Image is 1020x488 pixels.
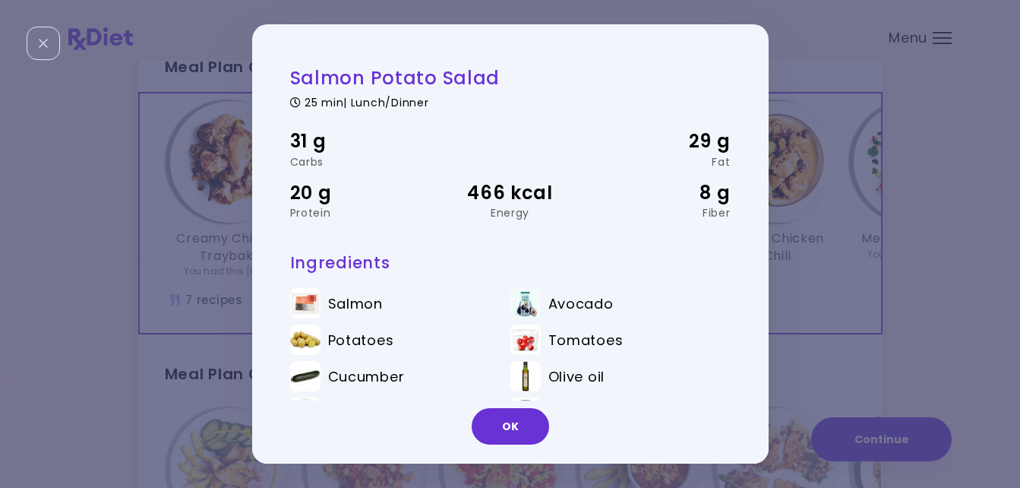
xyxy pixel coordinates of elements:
[328,369,405,385] span: Cucumber
[548,296,614,312] span: Avocado
[437,208,583,218] div: Energy
[583,157,730,167] div: Fat
[583,127,730,156] div: 29 g
[548,332,624,349] span: Tomatoes
[328,332,394,349] span: Potatoes
[290,93,731,108] div: 25 min | Lunch/Dinner
[290,208,437,218] div: Protein
[472,408,549,445] button: OK
[290,179,437,208] div: 20 g
[290,127,437,156] div: 31 g
[328,296,383,312] span: Salmon
[548,369,605,385] span: Olive oil
[290,66,731,90] h2: Salmon Potato Salad
[583,208,730,218] div: Fiber
[437,179,583,208] div: 466 kcal
[583,179,730,208] div: 8 g
[27,27,60,60] div: Close
[290,252,731,273] h3: Ingredients
[290,157,437,167] div: Carbs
